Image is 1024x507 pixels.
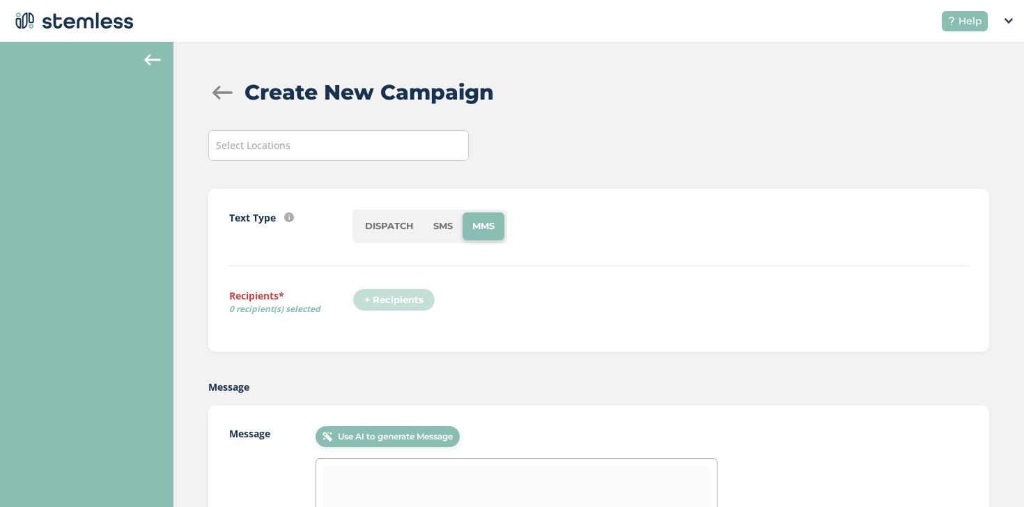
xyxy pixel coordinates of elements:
[947,17,956,25] img: icon-help-white-03924b79.svg
[959,14,982,29] span: Help
[316,426,460,447] button: Use AI to generate Message
[355,212,424,240] li: DISPATCH
[208,380,249,394] label: Message
[954,440,1024,507] iframe: Chat Widget
[229,288,352,320] label: Recipients*
[1004,18,1013,24] img: icon_down-arrow-small-66adaf34.svg
[229,303,352,315] span: 0 recipient(s) selected
[463,212,504,240] li: MMS
[284,212,294,222] img: icon-info-236977d2.svg
[216,139,290,152] span: Select Locations
[229,210,276,225] label: Text Type
[11,7,134,35] img: logo-dark-0685b13c.svg
[424,212,463,240] li: SMS
[338,430,453,443] span: Use AI to generate Message
[144,54,161,65] img: icon-arrow-back-accent-c549486e.svg
[245,77,494,108] h2: Create New Campaign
